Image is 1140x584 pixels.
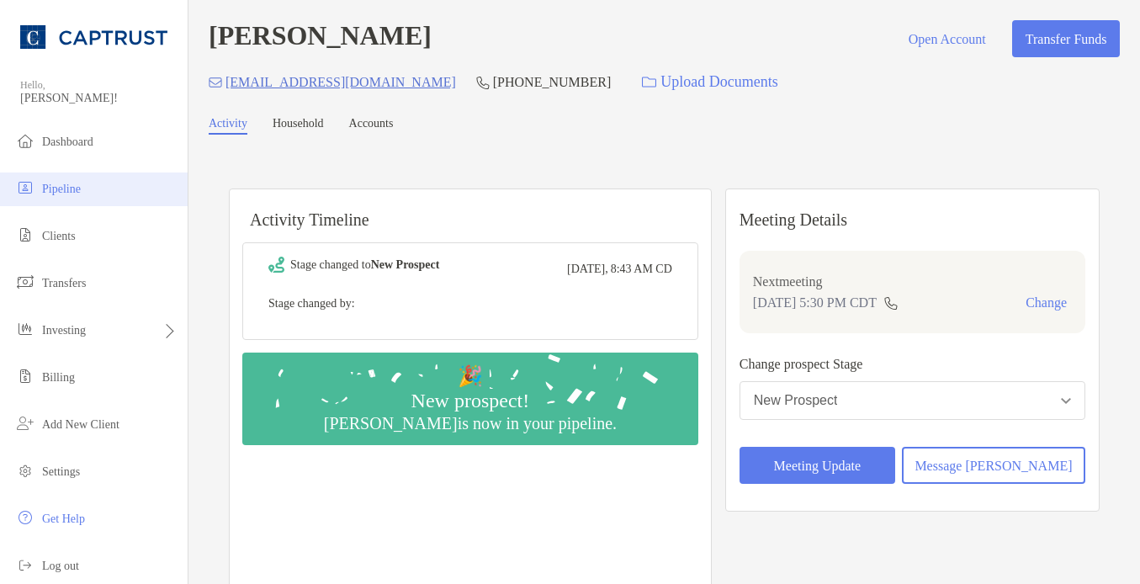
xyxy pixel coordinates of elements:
[15,507,35,528] img: get-help icon
[15,319,35,339] img: investing icon
[1012,20,1120,57] button: Transfer Funds
[493,72,611,93] p: [PHONE_NUMBER]
[15,413,35,433] img: add_new_client icon
[42,418,119,431] span: Add New Client
[42,465,80,478] span: Settings
[631,64,788,100] a: Upload Documents
[268,257,284,273] img: Event icon
[290,258,439,272] div: Stage changed to
[42,135,93,148] span: Dashboard
[754,393,838,408] div: New Prospect
[740,353,1085,374] p: Change prospect Stage
[42,277,86,289] span: Transfers
[15,178,35,198] img: pipeline icon
[209,20,432,57] h4: [PERSON_NAME]
[883,296,899,310] img: communication type
[209,77,222,88] img: Email Icon
[753,271,1072,292] p: Next meeting
[895,20,999,57] button: Open Account
[405,389,537,413] div: New prospect!
[740,381,1085,420] button: New Prospect
[15,460,35,480] img: settings icon
[42,560,79,572] span: Log out
[317,413,623,433] div: [PERSON_NAME] is now in your pipeline.
[371,258,440,271] b: New Prospect
[42,183,81,195] span: Pipeline
[476,76,490,89] img: Phone Icon
[611,263,672,276] span: 8:43 AM CD
[15,130,35,151] img: dashboard icon
[268,293,672,314] p: Stage changed by:
[15,272,35,292] img: transfers icon
[1021,295,1072,311] button: Change
[42,324,86,337] span: Investing
[15,555,35,575] img: logout icon
[753,292,877,313] p: [DATE] 5:30 PM CDT
[230,189,711,230] h6: Activity Timeline
[42,512,85,525] span: Get Help
[740,210,1085,231] p: Meeting Details
[15,366,35,386] img: billing icon
[902,447,1085,484] button: Message [PERSON_NAME]
[42,371,75,384] span: Billing
[451,364,490,389] div: 🎉
[15,225,35,245] img: clients icon
[740,447,895,484] button: Meeting Update
[273,117,324,135] a: Household
[567,263,608,276] span: [DATE],
[1061,398,1071,404] img: Open dropdown arrow
[209,117,247,135] a: Activity
[225,72,456,93] p: [EMAIL_ADDRESS][DOMAIN_NAME]
[349,117,394,135] a: Accounts
[20,92,178,105] span: [PERSON_NAME]!
[642,77,656,88] img: button icon
[20,7,167,67] img: CAPTRUST Logo
[42,230,76,242] span: Clients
